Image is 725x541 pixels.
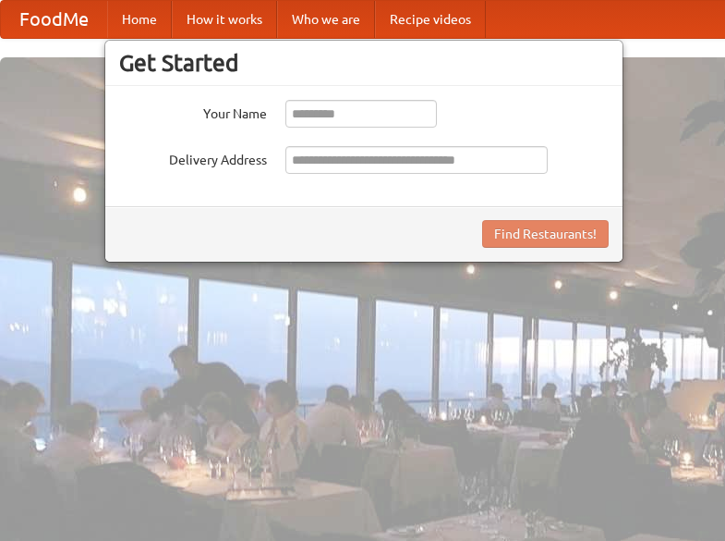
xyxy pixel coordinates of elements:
[119,100,267,123] label: Your Name
[375,1,486,38] a: Recipe videos
[277,1,375,38] a: Who we are
[119,146,267,169] label: Delivery Address
[172,1,277,38] a: How it works
[107,1,172,38] a: Home
[119,49,609,77] h3: Get Started
[482,220,609,248] button: Find Restaurants!
[1,1,107,38] a: FoodMe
